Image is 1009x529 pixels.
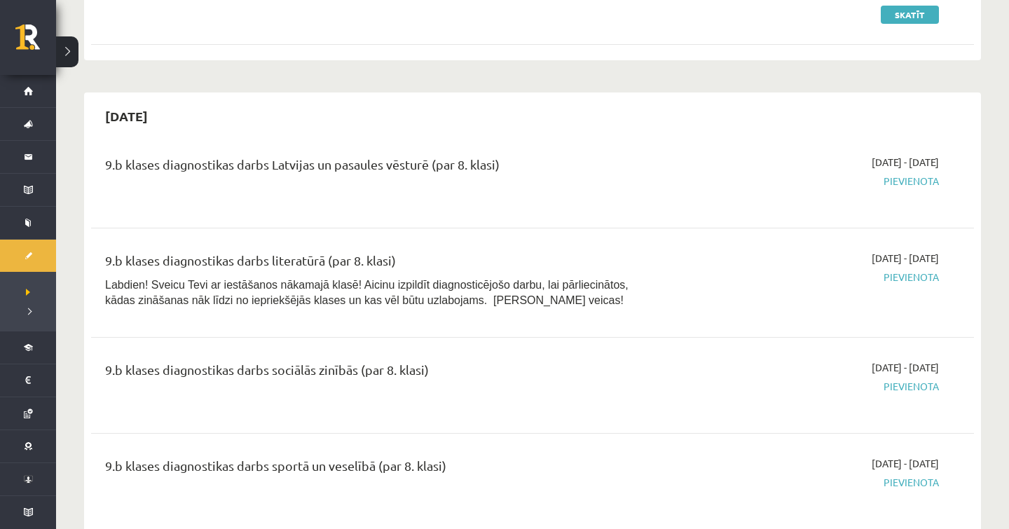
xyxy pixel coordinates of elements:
[91,99,162,132] h2: [DATE]
[105,155,654,181] div: 9.b klases diagnostikas darbs Latvijas un pasaules vēsturē (par 8. klasi)
[15,25,56,60] a: Rīgas 1. Tālmācības vidusskola
[105,251,654,277] div: 9.b klases diagnostikas darbs literatūrā (par 8. klasi)
[872,251,939,266] span: [DATE] - [DATE]
[872,155,939,170] span: [DATE] - [DATE]
[675,475,939,490] span: Pievienota
[881,6,939,24] a: Skatīt
[872,456,939,471] span: [DATE] - [DATE]
[105,279,629,306] span: Labdien! Sveicu Tevi ar iestāšanos nākamajā klasē! Aicinu izpildīt diagnosticējošo darbu, lai pār...
[105,360,654,386] div: 9.b klases diagnostikas darbs sociālās zinībās (par 8. klasi)
[675,174,939,188] span: Pievienota
[872,360,939,375] span: [DATE] - [DATE]
[675,270,939,284] span: Pievienota
[105,456,654,482] div: 9.b klases diagnostikas darbs sportā un veselībā (par 8. klasi)
[675,379,939,394] span: Pievienota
